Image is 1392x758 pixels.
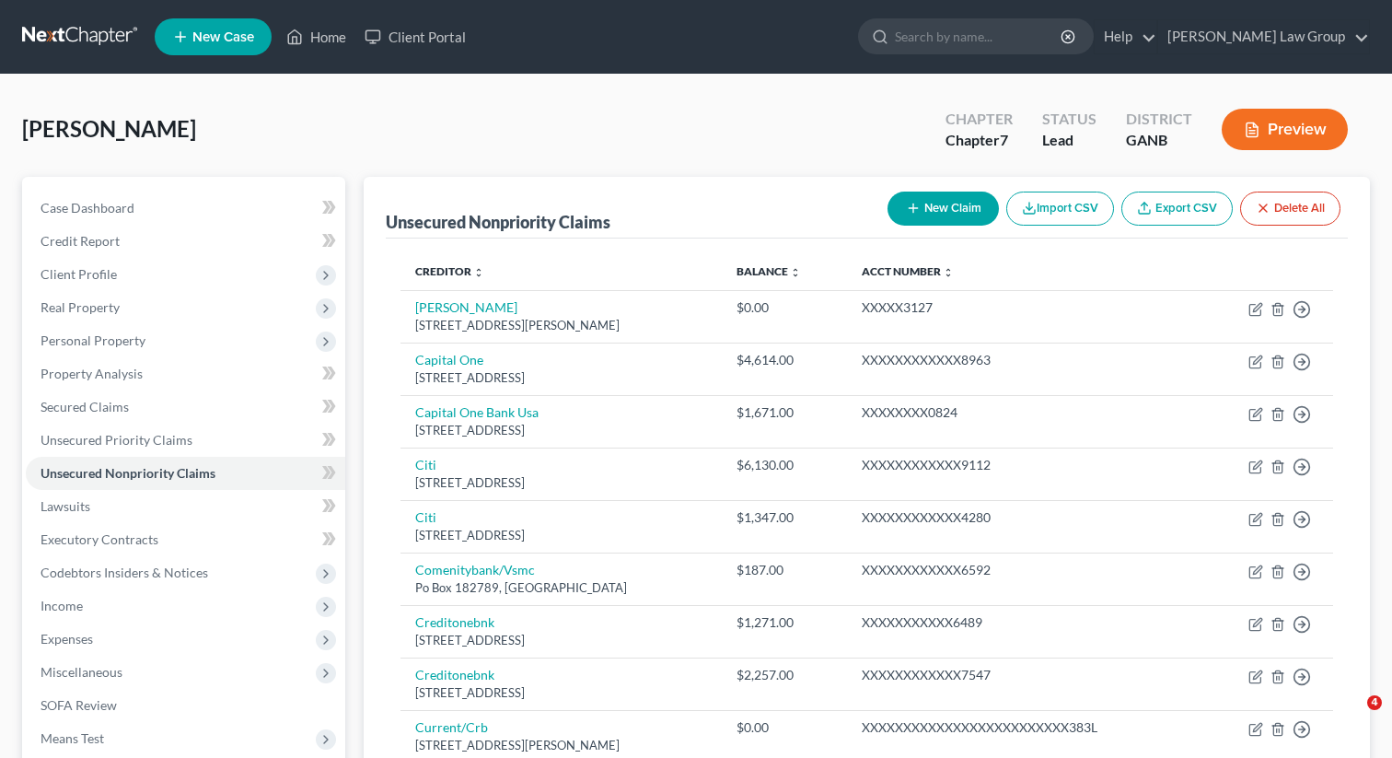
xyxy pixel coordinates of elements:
[945,130,1013,151] div: Chapter
[862,666,1186,684] div: XXXXXXXXXXXX7547
[862,351,1186,369] div: XXXXXXXXXXXX8963
[790,267,801,278] i: unfold_more
[862,403,1186,422] div: XXXXXXXX0824
[26,357,345,391] a: Property Analysis
[415,737,707,754] div: [STREET_ADDRESS][PERSON_NAME]
[1126,109,1192,130] div: District
[1095,20,1156,53] a: Help
[415,527,707,544] div: [STREET_ADDRESS]
[415,474,707,492] div: [STREET_ADDRESS]
[887,192,999,226] button: New Claim
[862,456,1186,474] div: XXXXXXXXXXXX9112
[895,19,1063,53] input: Search by name...
[41,432,192,448] span: Unsecured Priority Claims
[737,456,832,474] div: $6,130.00
[41,233,120,249] span: Credit Report
[192,30,254,44] span: New Case
[1121,192,1233,226] a: Export CSV
[26,192,345,225] a: Case Dashboard
[1126,130,1192,151] div: GANB
[737,264,801,278] a: Balance unfold_more
[1000,131,1008,148] span: 7
[415,369,707,387] div: [STREET_ADDRESS]
[355,20,475,53] a: Client Portal
[415,509,436,525] a: Citi
[862,613,1186,632] div: XXXXXXXXXXX6489
[1158,20,1369,53] a: [PERSON_NAME] Law Group
[737,298,832,317] div: $0.00
[737,403,832,422] div: $1,671.00
[415,684,707,702] div: [STREET_ADDRESS]
[41,631,93,647] span: Expenses
[26,424,345,457] a: Unsecured Priority Claims
[41,299,120,315] span: Real Property
[1240,192,1340,226] button: Delete All
[415,264,484,278] a: Creditor unfold_more
[1042,130,1096,151] div: Lead
[862,264,954,278] a: Acct Number unfold_more
[41,664,122,680] span: Miscellaneous
[26,490,345,523] a: Lawsuits
[1006,192,1114,226] button: Import CSV
[415,579,707,597] div: Po Box 182789, [GEOGRAPHIC_DATA]
[945,109,1013,130] div: Chapter
[415,317,707,334] div: [STREET_ADDRESS][PERSON_NAME]
[943,267,954,278] i: unfold_more
[41,332,145,348] span: Personal Property
[26,391,345,424] a: Secured Claims
[277,20,355,53] a: Home
[26,457,345,490] a: Unsecured Nonpriority Claims
[862,561,1186,579] div: XXXXXXXXXXXX6592
[1329,695,1374,740] iframe: Intercom live chat
[41,531,158,547] span: Executory Contracts
[737,666,832,684] div: $2,257.00
[415,719,488,735] a: Current/Crb
[415,299,517,315] a: [PERSON_NAME]
[862,298,1186,317] div: XXXXX3127
[737,718,832,737] div: $0.00
[415,562,535,577] a: Comenitybank/Vsmc
[415,404,539,420] a: Capital One Bank Usa
[41,730,104,746] span: Means Test
[1042,109,1096,130] div: Status
[41,498,90,514] span: Lawsuits
[386,211,610,233] div: Unsecured Nonpriority Claims
[26,225,345,258] a: Credit Report
[415,667,494,682] a: Creditonebnk
[1222,109,1348,150] button: Preview
[415,352,483,367] a: Capital One
[41,697,117,713] span: SOFA Review
[22,115,196,142] span: [PERSON_NAME]
[737,613,832,632] div: $1,271.00
[737,561,832,579] div: $187.00
[415,422,707,439] div: [STREET_ADDRESS]
[862,508,1186,527] div: XXXXXXXXXXXX4280
[41,465,215,481] span: Unsecured Nonpriority Claims
[41,266,117,282] span: Client Profile
[41,366,143,381] span: Property Analysis
[415,457,436,472] a: Citi
[41,598,83,613] span: Income
[415,632,707,649] div: [STREET_ADDRESS]
[41,565,208,580] span: Codebtors Insiders & Notices
[41,200,134,216] span: Case Dashboard
[862,718,1186,737] div: XXXXXXXXXXXXXXXXXXXXXXXXX383L
[26,523,345,556] a: Executory Contracts
[41,399,129,414] span: Secured Claims
[415,614,494,630] a: Creditonebnk
[1367,695,1382,710] span: 4
[26,689,345,722] a: SOFA Review
[737,508,832,527] div: $1,347.00
[473,267,484,278] i: unfold_more
[737,351,832,369] div: $4,614.00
